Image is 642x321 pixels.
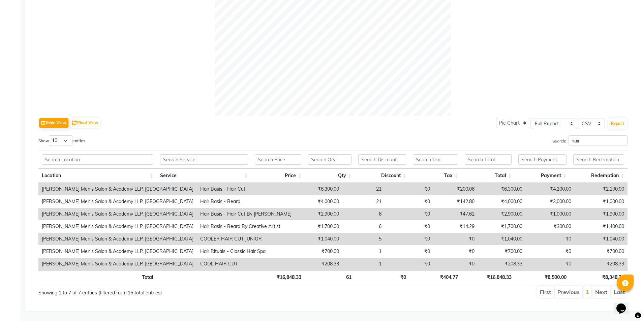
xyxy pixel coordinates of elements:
[72,121,77,126] img: pivot.png
[478,245,525,258] td: ₹700.00
[575,245,628,258] td: ₹700.00
[295,220,342,233] td: ₹1,700.00
[526,208,575,220] td: ₹1,000.00
[433,220,478,233] td: ₹14.29
[38,220,197,233] td: [PERSON_NAME] Men's Salon & Academy LLP, [GEOGRAPHIC_DATA]
[575,183,628,195] td: ₹2,100.00
[42,154,153,165] input: Search Location
[413,154,458,165] input: Search Tax
[308,154,351,165] input: Search Qty
[38,270,157,283] th: Total
[515,168,570,183] th: Payment: activate to sort column ascending
[355,168,409,183] th: Discount: activate to sort column ascending
[38,208,197,220] td: [PERSON_NAME] Men's Salon & Academy LLP, [GEOGRAPHIC_DATA]
[586,288,589,295] a: 1
[461,168,515,183] th: Total: activate to sort column ascending
[358,154,406,165] input: Search Discount
[526,245,575,258] td: ₹0
[295,258,342,270] td: ₹208.33
[295,195,342,208] td: ₹4,000.00
[305,270,355,283] th: 61
[39,118,68,128] button: Table View
[342,183,385,195] td: 21
[49,135,72,146] select: Showentries
[38,233,197,245] td: [PERSON_NAME] Men's Salon & Academy LLP, [GEOGRAPHIC_DATA]
[575,220,628,233] td: ₹1,400.00
[570,270,628,283] th: ₹8,348.33
[197,220,295,233] td: Hair Basis - Beard By Creative Artist
[251,168,305,183] th: Price: activate to sort column ascending
[342,220,385,233] td: 6
[385,195,433,208] td: ₹0
[570,168,628,183] th: Redemption: activate to sort column ascending
[478,195,525,208] td: ₹4,000.00
[160,154,248,165] input: Search Service
[526,183,575,195] td: ₹4,200.00
[295,245,342,258] td: ₹700.00
[409,270,461,283] th: ₹404.77
[478,208,525,220] td: ₹2,900.00
[295,208,342,220] td: ₹2,900.00
[526,233,575,245] td: ₹0
[38,258,197,270] td: [PERSON_NAME] Men's Salon & Academy LLP, [GEOGRAPHIC_DATA]
[409,168,461,183] th: Tax: activate to sort column ascending
[38,245,197,258] td: [PERSON_NAME] Men's Salon & Academy LLP, [GEOGRAPHIC_DATA]
[433,258,478,270] td: ₹0
[355,270,409,283] th: ₹0
[478,220,525,233] td: ₹1,700.00
[569,135,628,146] input: Search:
[385,208,433,220] td: ₹0
[197,183,295,195] td: Hair Basis - Hair Cut
[38,195,197,208] td: [PERSON_NAME] Men's Salon & Academy LLP, [GEOGRAPHIC_DATA]
[526,195,575,208] td: ₹3,000.00
[518,154,567,165] input: Search Payment
[433,195,478,208] td: ₹142.80
[342,195,385,208] td: 21
[197,245,295,258] td: Hair Rituals - Classic Hair Spa
[515,270,570,283] th: ₹8,500.00
[575,233,628,245] td: ₹1,040.00
[575,208,628,220] td: ₹1,900.00
[575,258,628,270] td: ₹208.33
[478,233,525,245] td: ₹1,040.00
[478,258,525,270] td: ₹208.33
[385,233,433,245] td: ₹0
[197,233,295,245] td: COOLER HAIR CUT JUNIOR
[70,118,100,128] button: Pivot View
[305,168,355,183] th: Qty: activate to sort column ascending
[197,258,295,270] td: COOL HAIR CUT
[38,285,278,296] div: Showing 1 to 7 of 7 entries (filtered from 15 total entries)
[526,220,575,233] td: ₹300.00
[433,245,478,258] td: ₹0
[295,183,342,195] td: ₹6,300.00
[342,245,385,258] td: 1
[385,245,433,258] td: ₹0
[385,183,433,195] td: ₹0
[197,208,295,220] td: Hair Basis - Hair Cut By [PERSON_NAME]
[433,233,478,245] td: ₹0
[575,195,628,208] td: ₹1,000.00
[573,154,624,165] input: Search Redemption
[251,270,305,283] th: ₹16,848.33
[385,258,433,270] td: ₹0
[295,233,342,245] td: ₹1,040.00
[614,294,635,314] iframe: chat widget
[433,183,478,195] td: ₹200.06
[608,118,627,129] button: Export
[385,220,433,233] td: ₹0
[38,168,157,183] th: Location: activate to sort column ascending
[461,270,515,283] th: ₹16,848.33
[342,258,385,270] td: 1
[255,154,302,165] input: Search Price
[342,208,385,220] td: 6
[38,183,197,195] td: [PERSON_NAME] Men's Salon & Academy LLP, [GEOGRAPHIC_DATA]
[197,195,295,208] td: Hair Basis - Beard
[465,154,512,165] input: Search Total
[526,258,575,270] td: ₹0
[157,168,251,183] th: Service: activate to sort column ascending
[433,208,478,220] td: ₹47.62
[342,233,385,245] td: 5
[552,135,628,146] label: Search:
[478,183,525,195] td: ₹6,300.00
[38,135,85,146] label: Show entries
